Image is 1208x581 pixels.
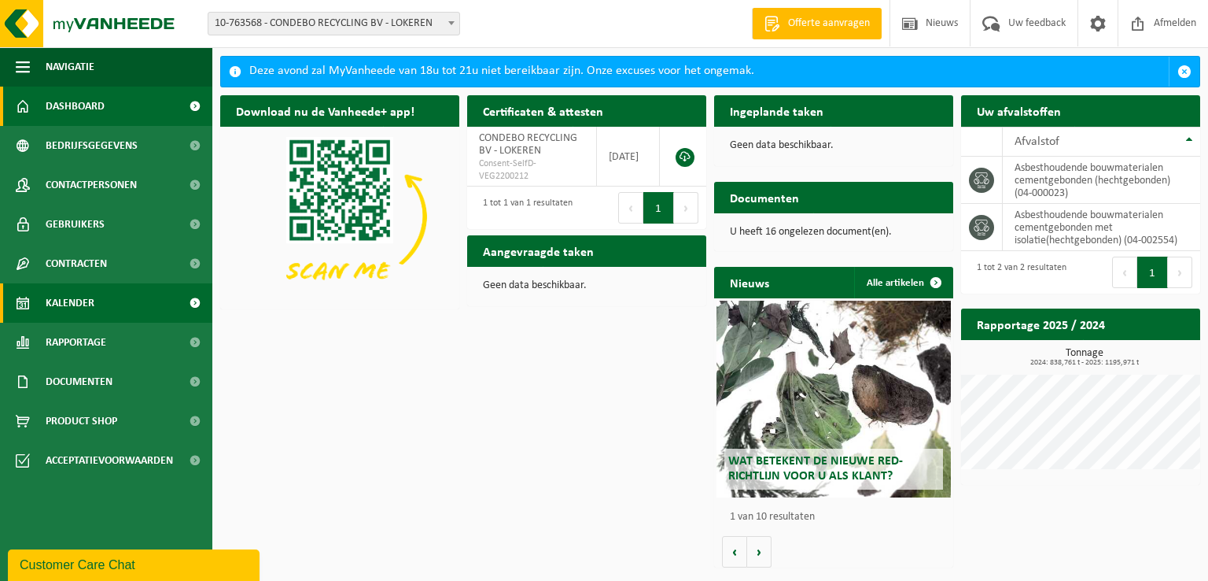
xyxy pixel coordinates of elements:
h2: Rapportage 2025 / 2024 [961,309,1121,339]
span: Consent-SelfD-VEG2200212 [479,157,584,183]
a: Bekijk rapportage [1083,339,1199,371]
div: 1 tot 2 van 2 resultaten [969,255,1066,290]
span: Offerte aanvragen [784,16,874,31]
span: Rapportage [46,323,106,362]
span: Wat betekent de nieuwe RED-richtlijn voor u als klant? [728,455,903,483]
span: CONDEBO RECYCLING BV - LOKEREN [479,132,577,157]
span: Documenten [46,362,112,402]
span: Kalender [46,283,94,323]
h2: Uw afvalstoffen [961,95,1077,126]
button: 1 [1137,257,1168,288]
span: Contactpersonen [46,165,137,205]
h2: Nieuws [714,267,785,298]
span: 10-763568 - CONDEBO RECYCLING BV - LOKEREN [208,12,460,35]
span: Navigatie [46,47,94,87]
button: Vorige [722,536,747,568]
h2: Ingeplande taken [714,95,839,126]
h2: Download nu de Vanheede+ app! [220,95,430,126]
a: Wat betekent de nieuwe RED-richtlijn voor u als klant? [716,301,951,498]
h3: Tonnage [969,348,1200,367]
a: Offerte aanvragen [752,8,882,39]
td: asbesthoudende bouwmaterialen cementgebonden (hechtgebonden) (04-000023) [1003,157,1200,204]
p: U heeft 16 ongelezen document(en). [730,227,937,238]
h2: Aangevraagde taken [467,235,610,266]
span: Bedrijfsgegevens [46,126,138,165]
button: Previous [618,192,643,224]
h2: Documenten [714,182,815,213]
span: Dashboard [46,87,105,126]
span: Contracten [46,244,107,283]
td: [DATE] [597,127,660,187]
p: Geen data beschikbaar. [483,280,691,291]
img: Download de VHEPlus App [220,127,459,306]
p: Geen data beschikbaar. [730,140,937,151]
iframe: chat widget [8,546,263,581]
p: 1 van 10 resultaten [730,512,945,523]
span: Gebruikers [46,205,105,244]
td: asbesthoudende bouwmaterialen cementgebonden met isolatie(hechtgebonden) (04-002554) [1003,204,1200,251]
button: Next [1168,257,1192,288]
button: 1 [643,192,674,224]
button: Volgende [747,536,772,568]
span: 10-763568 - CONDEBO RECYCLING BV - LOKEREN [208,13,459,35]
span: Afvalstof [1015,135,1059,148]
span: Acceptatievoorwaarden [46,441,173,480]
h2: Certificaten & attesten [467,95,619,126]
span: 2024: 838,761 t - 2025: 1195,971 t [969,359,1200,367]
a: Alle artikelen [854,267,952,298]
button: Previous [1112,257,1137,288]
div: 1 tot 1 van 1 resultaten [475,191,573,225]
span: Product Shop [46,402,117,441]
div: Deze avond zal MyVanheede van 18u tot 21u niet bereikbaar zijn. Onze excuses voor het ongemak. [249,57,1169,87]
button: Next [674,192,698,224]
